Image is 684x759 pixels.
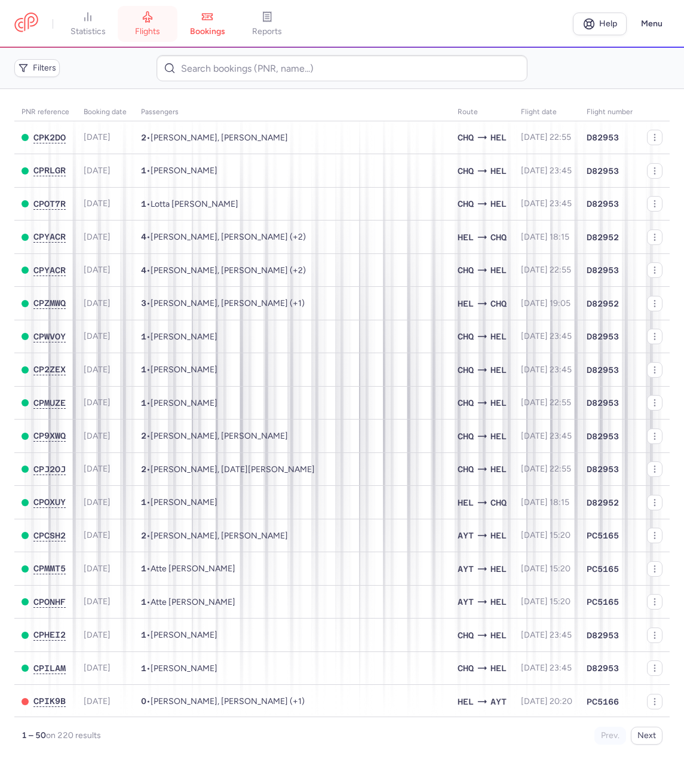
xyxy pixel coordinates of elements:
span: [DATE] [84,530,111,540]
span: [DATE] [84,564,111,574]
span: CHQ [490,496,507,509]
span: [DATE] 20:20 [521,696,572,706]
span: [DATE] 23:45 [521,630,572,640]
th: PNR reference [14,103,76,121]
span: D82953 [587,131,619,143]
span: CHQ [458,396,474,409]
button: Menu [634,13,670,35]
span: Roman ZHIGUN [151,365,217,375]
span: • [141,232,306,242]
span: 0 [141,696,146,706]
span: • [141,199,238,209]
span: HEL [490,662,507,675]
span: [DATE] 15:20 [521,564,570,574]
button: CPILAM [33,663,66,674]
span: 1 [141,564,146,573]
span: CHQ [458,629,474,642]
span: [DATE] [84,497,111,507]
span: HEL [490,430,507,443]
span: Oleh LEHKYI [151,630,217,640]
span: CHQ [458,463,474,476]
span: HEL [458,496,474,509]
button: CPWVOY [33,332,66,342]
span: CP9XWQ [33,431,66,440]
button: CPJ2OJ [33,464,66,475]
span: HEL [490,396,507,409]
span: on 220 results [46,730,101,740]
button: Next [631,727,662,745]
span: HEL [490,463,507,476]
span: PC5166 [587,696,619,708]
span: CPMUZE [33,398,66,408]
span: • [141,663,217,674]
span: Nadezda TISHCHENKO, Rustam ALIMOV [151,531,288,541]
span: [DATE] [84,132,111,142]
span: 4 [141,265,146,275]
a: Help [573,13,627,35]
span: 1 [141,597,146,607]
span: D82953 [587,463,619,475]
span: Filters [33,63,56,73]
span: HEL [490,595,507,608]
button: CPIK9B [33,696,66,706]
a: CitizenPlane red outlined logo [14,13,38,35]
span: • [141,597,235,607]
span: • [141,630,217,640]
span: D82953 [587,364,619,376]
span: [DATE] [84,397,111,408]
button: CPHEI2 [33,630,66,640]
span: Laura HEIKKILAE [151,166,217,176]
span: Lotta KNUUTILA [151,199,238,209]
span: D82952 [587,231,619,243]
button: CPONHF [33,597,66,607]
span: AYT [458,595,474,608]
span: 1 [141,398,146,408]
button: CPYACR [33,265,66,276]
span: Markus HILTUNEN [151,497,217,507]
span: Atte Juhani NIEMI [151,597,235,607]
span: CPOXUY [33,497,66,507]
span: [DATE] [84,298,111,308]
span: [DATE] [84,630,111,640]
span: AYT [490,695,507,708]
span: • [141,332,217,342]
span: HEL [458,297,474,310]
span: CHQ [458,164,474,177]
span: reports [252,26,282,37]
button: Filters [14,59,60,77]
span: CHQ [490,297,507,310]
th: Passengers [134,103,450,121]
span: [DATE] 15:20 [521,596,570,607]
span: • [141,696,305,706]
span: HEL [458,695,474,708]
span: 1 [141,199,146,209]
span: • [141,365,217,375]
span: 2 [141,531,146,540]
span: [DATE] 19:05 [521,298,570,308]
th: Route [450,103,514,121]
span: CHQ [458,131,474,144]
span: CPK2DO [33,133,66,142]
span: HEL [490,164,507,177]
span: CPCSH2 [33,531,66,540]
span: [DATE] 23:45 [521,198,572,209]
span: Kristina MAKALAINEN, Wilma Olivia MAKALAINEN, Walter Stas MAKALAINEN [151,696,305,706]
span: [DATE] [84,365,111,375]
span: D82953 [587,662,619,674]
span: [DATE] [84,331,111,341]
span: CPMMT5 [33,564,66,573]
button: CPOT7R [33,199,66,209]
span: 1 [141,663,146,673]
span: HEL [490,197,507,210]
span: • [141,166,217,176]
button: CP9XWQ [33,431,66,441]
span: CHQ [458,264,474,277]
strong: 1 – 50 [22,730,46,740]
span: 3 [141,298,146,308]
a: flights [118,11,177,37]
th: Flight number [579,103,640,121]
button: CPK2DO [33,133,66,143]
span: bookings [190,26,225,37]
